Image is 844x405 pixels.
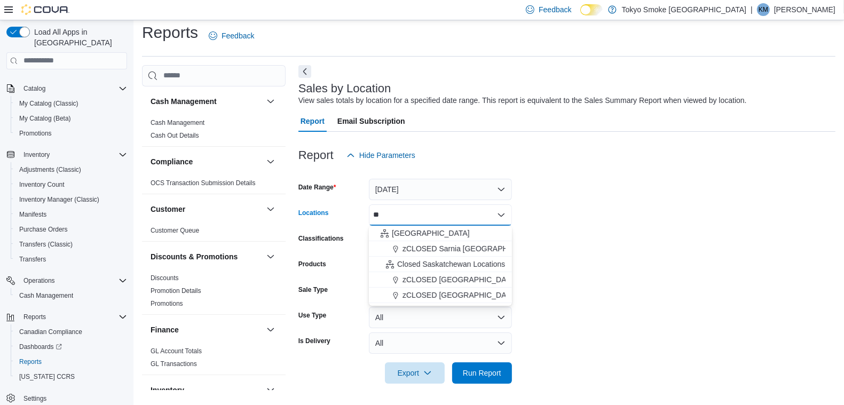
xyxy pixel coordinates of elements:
[298,149,334,162] h3: Report
[264,203,277,216] button: Customer
[151,251,262,262] button: Discounts & Promotions
[19,311,127,323] span: Reports
[151,96,217,107] h3: Cash Management
[751,3,753,16] p: |
[264,384,277,396] button: Inventory
[497,211,506,219] button: Close list of options
[15,208,127,221] span: Manifests
[151,132,199,139] a: Cash Out Details
[15,370,79,383] a: [US_STATE] CCRS
[298,311,326,320] label: Use Type
[2,309,131,324] button: Reports
[11,222,131,237] button: Purchase Orders
[151,360,197,368] a: GL Transactions
[463,368,501,378] span: Run Report
[15,370,127,383] span: Washington CCRS
[19,99,78,108] span: My Catalog (Classic)
[15,253,50,266] a: Transfers
[19,274,127,287] span: Operations
[19,240,73,249] span: Transfers (Classic)
[23,394,46,403] span: Settings
[539,4,571,15] span: Feedback
[2,81,131,96] button: Catalog
[151,119,204,126] a: Cash Management
[204,25,258,46] a: Feedback
[19,358,42,366] span: Reports
[151,274,179,282] span: Discounts
[19,210,46,219] span: Manifests
[369,272,512,288] button: zCLOSED [GEOGRAPHIC_DATA]
[23,276,55,285] span: Operations
[222,30,254,41] span: Feedback
[264,95,277,108] button: Cash Management
[15,193,127,206] span: Inventory Manager (Classic)
[11,339,131,354] a: Dashboards
[15,238,77,251] a: Transfers (Classic)
[151,227,199,234] a: Customer Queue
[369,257,512,272] button: Closed Saskatchewan Locations
[15,127,127,140] span: Promotions
[151,179,256,187] a: OCS Transaction Submission Details
[15,163,127,176] span: Adjustments (Classic)
[151,156,193,167] h3: Compliance
[11,207,131,222] button: Manifests
[337,110,405,132] span: Email Subscription
[15,178,69,191] a: Inventory Count
[264,323,277,336] button: Finance
[403,274,517,285] span: zCLOSED [GEOGRAPHIC_DATA]
[15,340,66,353] a: Dashboards
[403,243,541,254] span: zCLOSED Sarnia [GEOGRAPHIC_DATA]
[151,204,262,215] button: Customer
[11,252,131,267] button: Transfers
[15,289,77,302] a: Cash Management
[11,192,131,207] button: Inventory Manager (Classic)
[369,226,512,241] button: [GEOGRAPHIC_DATA]
[15,355,127,368] span: Reports
[19,165,81,174] span: Adjustments (Classic)
[622,3,747,16] p: Tokyo Smoke [GEOGRAPHIC_DATA]
[19,255,46,264] span: Transfers
[15,163,85,176] a: Adjustments (Classic)
[15,325,86,338] a: Canadian Compliance
[11,288,131,303] button: Cash Management
[142,177,286,194] div: Compliance
[19,343,62,351] span: Dashboards
[151,347,202,355] span: GL Account Totals
[15,127,56,140] a: Promotions
[11,369,131,384] button: [US_STATE] CCRS
[21,4,69,15] img: Cova
[151,251,238,262] h3: Discounts & Promotions
[151,324,179,335] h3: Finance
[19,372,75,381] span: [US_STATE] CCRS
[15,97,83,110] a: My Catalog (Classic)
[151,360,197,368] span: GL Transactions
[15,340,127,353] span: Dashboards
[151,300,183,307] a: Promotions
[298,209,329,217] label: Locations
[19,195,99,204] span: Inventory Manager (Classic)
[19,148,127,161] span: Inventory
[369,307,512,328] button: All
[392,228,470,239] span: [GEOGRAPHIC_DATA]
[342,145,420,166] button: Hide Parameters
[15,223,127,236] span: Purchase Orders
[19,274,59,287] button: Operations
[15,289,127,302] span: Cash Management
[151,287,201,295] a: Promotion Details
[151,156,262,167] button: Compliance
[15,193,104,206] a: Inventory Manager (Classic)
[11,111,131,126] button: My Catalog (Beta)
[19,311,50,323] button: Reports
[142,116,286,146] div: Cash Management
[19,129,52,138] span: Promotions
[151,324,262,335] button: Finance
[15,97,127,110] span: My Catalog (Classic)
[15,112,127,125] span: My Catalog (Beta)
[151,385,184,395] h3: Inventory
[759,3,768,16] span: KM
[151,274,179,282] a: Discounts
[369,332,512,354] button: All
